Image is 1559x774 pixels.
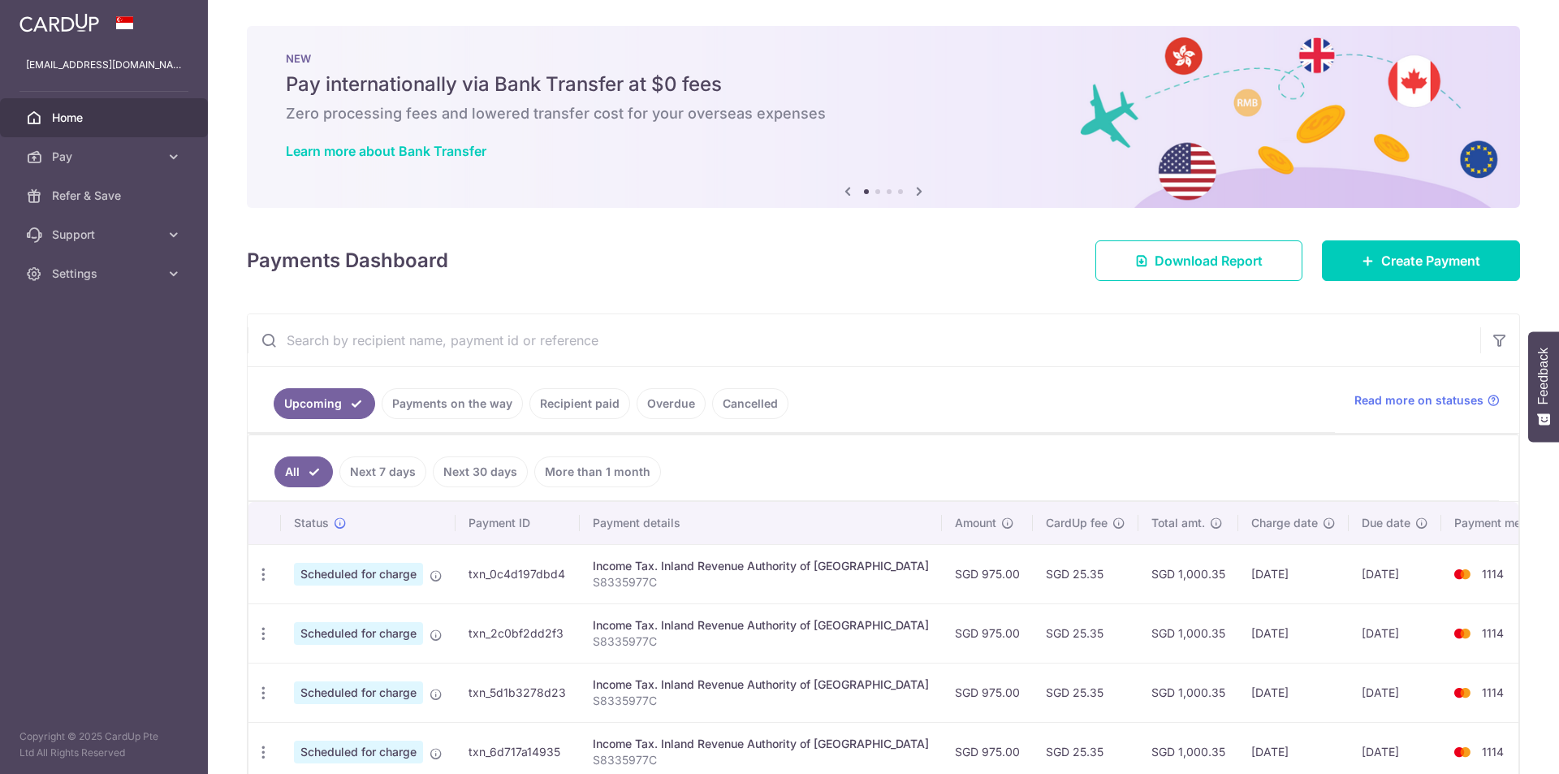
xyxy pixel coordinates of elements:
[52,266,159,282] span: Settings
[294,622,423,645] span: Scheduled for charge
[1354,392,1500,409] a: Read more on statuses
[593,693,929,709] p: S8335977C
[294,681,423,704] span: Scheduled for charge
[1536,348,1551,404] span: Feedback
[294,563,423,586] span: Scheduled for charge
[1455,725,1543,766] iframe: Opens a widget where you can find more information
[593,736,929,752] div: Income Tax. Inland Revenue Authority of [GEOGRAPHIC_DATA]
[19,13,99,32] img: CardUp
[1322,240,1520,281] a: Create Payment
[286,143,486,159] a: Learn more about Bank Transfer
[1446,564,1479,584] img: Bank Card
[593,677,929,693] div: Income Tax. Inland Revenue Authority of [GEOGRAPHIC_DATA]
[1446,624,1479,643] img: Bank Card
[1151,515,1205,531] span: Total amt.
[52,227,159,243] span: Support
[1482,685,1504,699] span: 1114
[1033,603,1138,663] td: SGD 25.35
[1046,515,1108,531] span: CardUp fee
[1033,544,1138,603] td: SGD 25.35
[382,388,523,419] a: Payments on the way
[1362,515,1410,531] span: Due date
[593,558,929,574] div: Income Tax. Inland Revenue Authority of [GEOGRAPHIC_DATA]
[247,246,448,275] h4: Payments Dashboard
[456,663,580,722] td: txn_5d1b3278d23
[580,502,942,544] th: Payment details
[1349,544,1441,603] td: [DATE]
[294,515,329,531] span: Status
[1238,544,1349,603] td: [DATE]
[534,456,661,487] a: More than 1 month
[1349,603,1441,663] td: [DATE]
[248,314,1480,366] input: Search by recipient name, payment id or reference
[1446,683,1479,703] img: Bank Card
[1095,240,1302,281] a: Download Report
[52,149,159,165] span: Pay
[942,663,1033,722] td: SGD 975.00
[274,456,333,487] a: All
[247,26,1520,208] img: Bank transfer banner
[26,57,182,73] p: [EMAIL_ADDRESS][DOMAIN_NAME]
[1138,603,1238,663] td: SGD 1,000.35
[274,388,375,419] a: Upcoming
[1155,251,1263,270] span: Download Report
[1138,663,1238,722] td: SGD 1,000.35
[1482,626,1504,640] span: 1114
[712,388,788,419] a: Cancelled
[1238,603,1349,663] td: [DATE]
[1238,663,1349,722] td: [DATE]
[1528,331,1559,442] button: Feedback - Show survey
[1033,663,1138,722] td: SGD 25.35
[456,603,580,663] td: txn_2c0bf2dd2f3
[1251,515,1318,531] span: Charge date
[942,603,1033,663] td: SGD 975.00
[1138,544,1238,603] td: SGD 1,000.35
[593,617,929,633] div: Income Tax. Inland Revenue Authority of [GEOGRAPHIC_DATA]
[286,52,1481,65] p: NEW
[955,515,996,531] span: Amount
[529,388,630,419] a: Recipient paid
[593,752,929,768] p: S8335977C
[433,456,528,487] a: Next 30 days
[942,544,1033,603] td: SGD 975.00
[593,633,929,650] p: S8335977C
[1482,567,1504,581] span: 1114
[1381,251,1480,270] span: Create Payment
[637,388,706,419] a: Overdue
[1446,742,1479,762] img: Bank Card
[294,741,423,763] span: Scheduled for charge
[456,544,580,603] td: txn_0c4d197dbd4
[339,456,426,487] a: Next 7 days
[52,188,159,204] span: Refer & Save
[286,71,1481,97] h5: Pay internationally via Bank Transfer at $0 fees
[1349,663,1441,722] td: [DATE]
[1354,392,1483,409] span: Read more on statuses
[52,110,159,126] span: Home
[593,574,929,590] p: S8335977C
[286,104,1481,123] h6: Zero processing fees and lowered transfer cost for your overseas expenses
[456,502,580,544] th: Payment ID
